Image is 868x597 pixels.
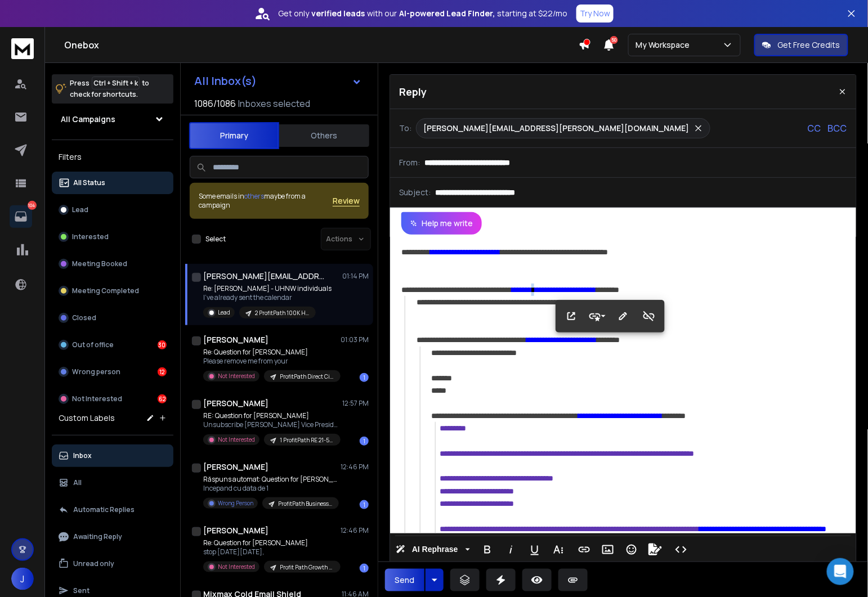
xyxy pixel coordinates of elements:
button: Edit Link [612,305,634,327]
div: 1 [360,373,369,382]
button: Insert Link (Ctrl+K) [574,538,595,561]
p: Press to check for shortcuts. [70,78,149,100]
span: others [244,191,264,201]
p: 2 ProfitPath 100K HNW Individuals offer [255,309,309,317]
button: All Inbox(s) [185,70,371,92]
button: Open Link [561,305,582,327]
div: 1 [360,437,369,446]
h1: [PERSON_NAME] [203,398,269,409]
button: All Status [52,172,173,194]
button: More Text [548,538,569,561]
button: Not Interested62 [52,388,173,410]
div: 12 [158,367,167,376]
p: I’ve already sent the calendar [203,293,332,302]
button: Emoticons [621,538,642,561]
button: Meeting Booked [52,253,173,275]
p: Closed [72,313,96,322]
p: Automatic Replies [73,505,135,514]
button: Primary [189,122,279,149]
p: Meeting Completed [72,286,139,295]
div: 30 [158,340,167,349]
button: AI Rephrase [393,538,472,561]
p: Lead [218,308,230,317]
label: Select [205,235,226,244]
p: Not Interested [218,436,255,444]
h3: Custom Labels [59,412,115,424]
h1: All Inbox(s) [194,75,257,87]
p: My Workspace [636,39,695,51]
button: Inbox [52,445,173,467]
p: All Status [73,178,105,187]
h1: [PERSON_NAME][EMAIL_ADDRESS][PERSON_NAME][DOMAIN_NAME] [203,271,327,282]
p: BCC [828,122,847,135]
button: Out of office30 [52,334,173,356]
img: logo [11,38,34,59]
h1: [PERSON_NAME] [203,334,269,345]
p: To: [399,123,411,134]
h1: [PERSON_NAME] [203,525,269,536]
p: Get only with our starting at $22/mo [278,8,567,19]
p: Please remove me from your [203,357,338,366]
strong: AI-powered Lead Finder, [399,8,495,19]
h1: [PERSON_NAME] [203,461,269,473]
a: 104 [10,205,32,228]
p: Not Interested [72,394,122,403]
button: Lead [52,199,173,221]
button: Unlink [638,305,660,327]
p: 12:46 PM [341,526,369,535]
p: Wrong person [72,367,120,376]
p: 104 [28,201,37,210]
p: Re: [PERSON_NAME] - UHNW individuals [203,284,332,293]
p: ProfitPath Direct City + 1m/month offer Copied [280,372,334,381]
button: Insert Image (Ctrl+P) [597,538,619,561]
p: 12:57 PM [342,399,369,408]
p: Interested [72,232,109,241]
p: From: [399,157,420,168]
p: Inbox [73,451,92,460]
p: Unsubscribe [PERSON_NAME] Vice President [203,420,338,429]
button: J [11,568,34,590]
button: Others [279,123,369,148]
p: CC [808,122,821,135]
button: Review [333,195,360,207]
p: RE: Question for [PERSON_NAME] [203,411,338,420]
button: Help me write [401,212,482,235]
p: All [73,478,82,487]
p: Out of office [72,340,114,349]
p: 12:46 PM [341,463,369,472]
h1: Onebox [64,38,579,52]
h1: All Campaigns [61,114,115,125]
strong: verified leads [311,8,365,19]
p: Sent [73,586,90,595]
p: Reply [399,84,427,100]
button: Get Free Credits [754,34,848,56]
p: Try Now [580,8,610,19]
p: Lead [72,205,88,214]
button: Italic (Ctrl+I) [500,538,522,561]
button: Wrong person12 [52,361,173,383]
div: 1 [360,564,369,573]
button: All [52,472,173,494]
button: Interested [52,226,173,248]
p: ProfitPath Business Loan Financing [278,500,332,508]
button: Signature [645,538,666,561]
p: Not Interested [218,563,255,571]
span: Ctrl + Shift + k [92,77,140,89]
span: AI Rephrase [410,545,460,554]
button: Send [385,569,424,591]
button: Code View [670,538,692,561]
p: Unread only [73,559,114,568]
button: Awaiting Reply [52,526,173,548]
span: 50 [610,36,618,44]
div: 62 [158,394,167,403]
button: Style [587,305,608,327]
p: [PERSON_NAME][EMAIL_ADDRESS][PERSON_NAME][DOMAIN_NAME] [423,123,690,134]
button: Underline (Ctrl+U) [524,538,545,561]
button: Automatic Replies [52,499,173,521]
button: Closed [52,307,173,329]
p: Subject: [399,187,431,198]
p: Not Interested [218,372,255,380]
p: 01:03 PM [341,335,369,344]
